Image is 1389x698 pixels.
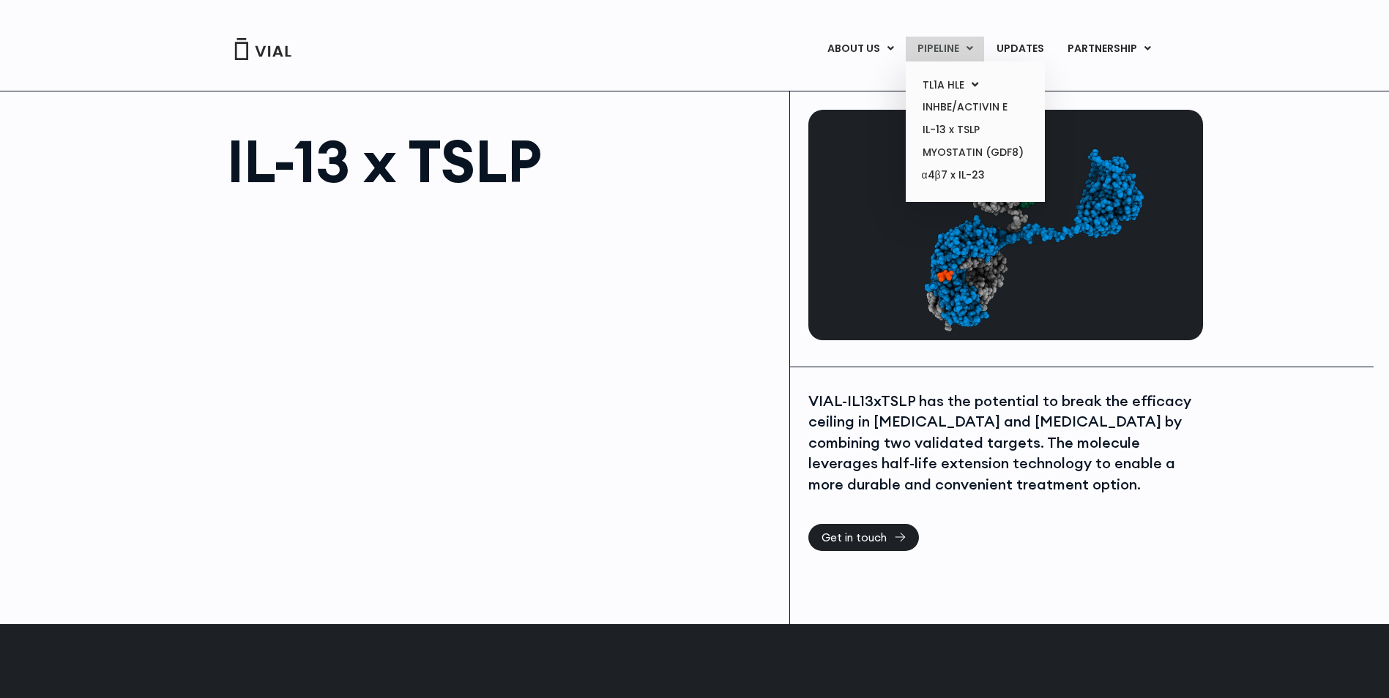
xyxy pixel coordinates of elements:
a: Get in touch [808,524,919,551]
a: PARTNERSHIPMenu Toggle [1056,37,1163,61]
a: INHBE/ACTIVIN E [911,96,1039,119]
a: PIPELINEMenu Toggle [906,37,984,61]
a: UPDATES [985,37,1055,61]
a: TL1A HLEMenu Toggle [911,74,1039,97]
a: MYOSTATIN (GDF8) [911,141,1039,164]
a: α4β7 x IL-23 [911,164,1039,187]
a: IL-13 x TSLP [911,119,1039,141]
span: Get in touch [822,532,887,543]
a: ABOUT USMenu Toggle [816,37,905,61]
div: VIAL-IL13xTSLP has the potential to break the efficacy ceiling in [MEDICAL_DATA] and [MEDICAL_DAT... [808,391,1199,495]
img: Vial Logo [234,38,292,60]
h1: IL-13 x TSLP [227,132,775,190]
